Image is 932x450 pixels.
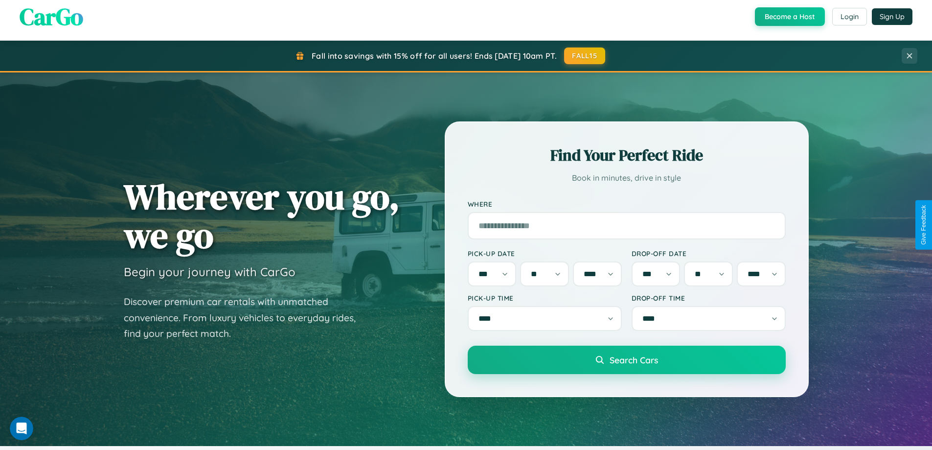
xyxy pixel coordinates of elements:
button: Search Cars [468,346,786,374]
label: Where [468,200,786,208]
span: CarGo [20,0,83,33]
h1: Wherever you go, we go [124,177,400,255]
button: Become a Host [755,7,825,26]
div: Give Feedback [920,205,927,245]
label: Pick-up Time [468,294,622,302]
label: Pick-up Date [468,249,622,258]
button: Login [832,8,867,25]
span: Search Cars [610,355,658,365]
h3: Begin your journey with CarGo [124,264,296,279]
iframe: Intercom live chat [10,417,33,440]
span: Fall into savings with 15% off for all users! Ends [DATE] 10am PT. [312,51,557,61]
button: Sign Up [872,8,912,25]
button: FALL15 [564,47,605,64]
label: Drop-off Date [632,249,786,258]
p: Discover premium car rentals with unmatched convenience. From luxury vehicles to everyday rides, ... [124,294,368,342]
h2: Find Your Perfect Ride [468,144,786,166]
p: Book in minutes, drive in style [468,171,786,185]
label: Drop-off Time [632,294,786,302]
